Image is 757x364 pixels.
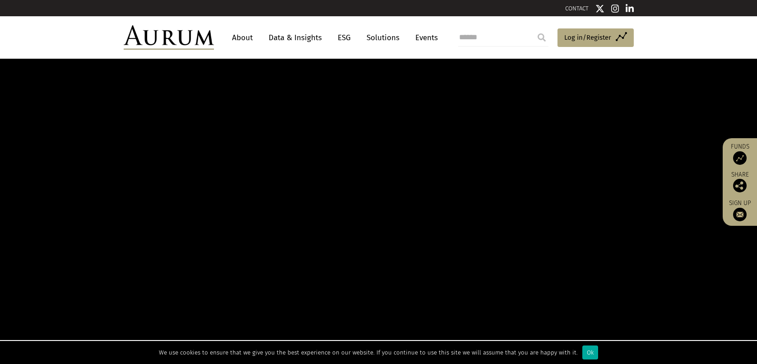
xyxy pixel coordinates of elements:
img: Twitter icon [595,4,604,13]
img: Share this post [733,179,747,192]
a: Log in/Register [557,28,634,47]
input: Submit [533,28,551,47]
div: Ok [582,345,598,359]
a: Solutions [362,29,404,46]
div: Share [727,172,752,192]
a: Sign up [727,199,752,221]
img: Access Funds [733,151,747,165]
img: Sign up to our newsletter [733,208,747,221]
img: Aurum [124,25,214,50]
img: Instagram icon [611,4,619,13]
span: Log in/Register [564,32,611,43]
a: ESG [333,29,355,46]
a: CONTACT [565,5,589,12]
a: Data & Insights [264,29,326,46]
a: Funds [727,143,752,165]
img: Linkedin icon [626,4,634,13]
a: Events [411,29,438,46]
a: About [228,29,257,46]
